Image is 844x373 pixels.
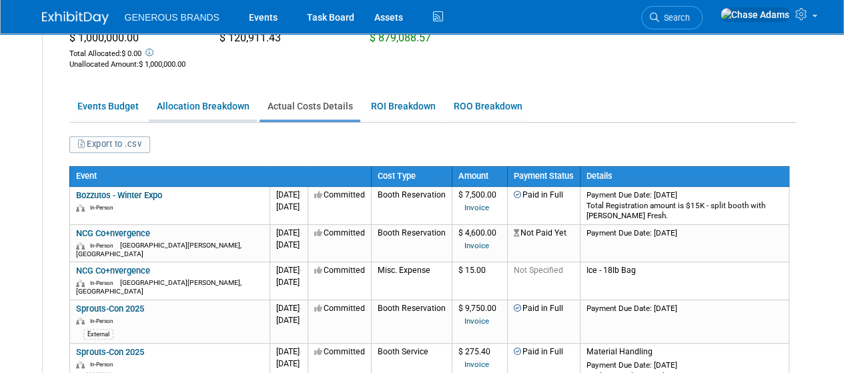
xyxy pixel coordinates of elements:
div: Payment Due Date: [DATE] [586,228,783,238]
span: - [300,304,302,313]
a: ROI Breakdown [363,93,443,119]
a: Invoice [464,241,489,250]
span: [DATE] [276,347,302,356]
span: [GEOGRAPHIC_DATA][PERSON_NAME], [GEOGRAPHIC_DATA] [76,278,242,296]
span: In-Person [90,318,118,324]
img: ExhibitDay [42,11,109,25]
span: GENEROUS BRANDS [125,12,220,23]
span: In-Person [90,361,118,368]
span: In-Person [90,204,118,211]
div: Payment Due Date: [DATE] [586,190,783,200]
td: Paid in Full [507,186,580,224]
td: $ 7,500.00 [452,186,507,224]
th: Amount [452,167,507,187]
span: $ 0.00 [121,49,141,58]
div: Total Registration amount is $15K - split booth with [PERSON_NAME] Fresh. [586,201,783,220]
a: Invoice [464,360,489,369]
td: Booth Reservation [371,186,452,224]
a: Bozzutos - Winter Expo [76,190,162,200]
div: Payment Due Date: [DATE] [586,304,783,314]
td: $ 15.00 [452,262,507,300]
div: : [69,59,199,70]
td: Ice - 18lb Bag [580,262,789,300]
a: Invoice [464,203,489,212]
span: $ 1,000,000.00 [69,31,139,44]
td: Committed [308,186,371,224]
span: [GEOGRAPHIC_DATA][PERSON_NAME], [GEOGRAPHIC_DATA] [76,241,242,258]
span: [DATE] [276,304,302,313]
span: $ 1,000,000.00 [139,60,185,69]
span: [DATE] [276,240,300,250]
a: Search [641,6,703,29]
th: Payment Status [507,167,580,187]
span: Not Specified [514,266,563,275]
span: In-Person [90,280,118,286]
td: Committed [308,224,371,262]
td: Booth Reservation [371,224,452,262]
a: Events Budget [69,93,146,119]
td: Committed [308,300,371,343]
td: Paid in Full [507,300,580,343]
th: Cost Type [371,167,452,187]
a: Actual Costs Details [260,93,360,119]
div: External [83,329,113,340]
td: Committed [308,262,371,300]
td: Not Paid Yet [507,224,580,262]
span: [DATE] [276,190,302,200]
span: In-Person [90,242,118,249]
span: Search [659,13,690,23]
td: Booth Reservation [371,300,452,343]
td: $ 4,600.00 [452,224,507,262]
img: In-Person Event [76,280,85,287]
span: [DATE] [276,202,300,212]
a: Allocation Breakdown [149,93,257,119]
span: - [300,228,302,238]
span: [DATE] [276,266,302,275]
div: $ 120,911.43 [220,31,350,48]
img: In-Person Event [76,361,85,368]
a: NCG Co+nvergence [76,228,150,238]
span: [DATE] [276,228,302,238]
img: In-Person Event [76,242,85,250]
td: Misc. Expense [371,262,452,300]
button: Export to .csv [69,136,151,153]
a: Sprouts-Con 2025 [76,304,144,314]
img: In-Person Event [76,318,85,325]
span: [DATE] [276,278,300,287]
th: Details [580,167,789,187]
a: ROO Breakdown [446,93,530,119]
div: Total Allocated: [69,46,199,59]
span: - [300,190,302,200]
span: - [300,347,302,356]
span: Unallocated Amount [69,60,137,69]
span: - [300,266,302,275]
a: Invoice [464,316,489,326]
div: Payment Due Date: [DATE] [586,360,783,370]
span: $ 879,088.57 [370,31,431,44]
td: $ 9,750.00 [452,300,507,343]
a: NCG Co+nvergence [76,266,150,276]
span: [DATE] [276,359,300,368]
img: In-Person Event [76,204,85,212]
th: Event [69,167,371,187]
a: Sprouts-Con 2025 [76,347,144,357]
span: [DATE] [276,316,300,325]
img: Chase Adams [720,7,790,22]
